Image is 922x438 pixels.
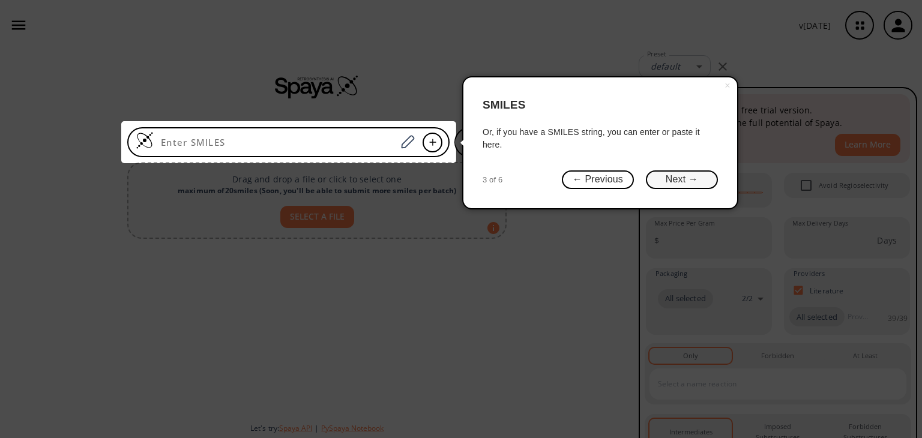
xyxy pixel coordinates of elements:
[483,174,502,186] span: 3 of 6
[646,170,718,189] button: Next →
[483,87,718,124] header: SMILES
[562,170,634,189] button: ← Previous
[483,126,718,151] div: Or, if you have a SMILES string, you can enter or paste it here.
[718,77,737,94] button: Close
[154,136,396,148] input: Enter SMILES
[136,131,154,149] img: Logo Spaya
